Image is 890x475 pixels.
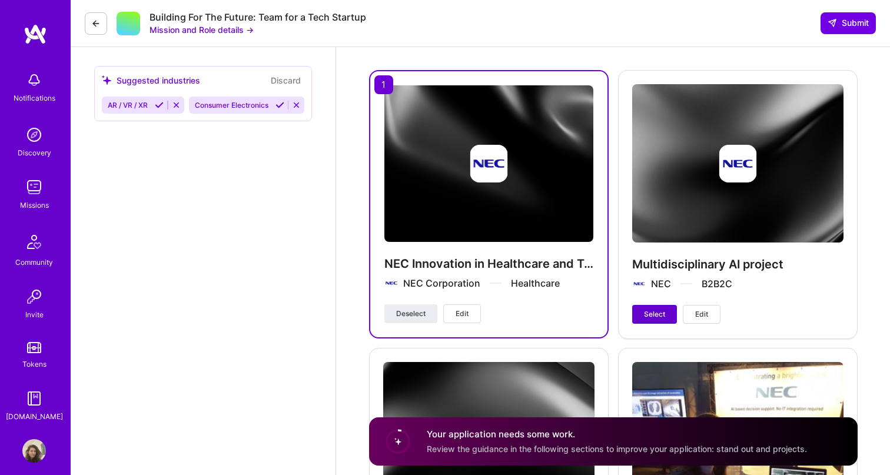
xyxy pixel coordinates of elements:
[267,74,304,87] button: Discard
[384,85,593,242] img: cover
[150,11,366,24] div: Building For The Future: Team for a Tech Startup
[6,410,63,423] div: [DOMAIN_NAME]
[683,305,720,324] button: Edit
[20,228,48,256] img: Community
[821,12,876,34] button: Submit
[384,256,593,271] h4: NEC Innovation in Healthcare and Traffic
[155,101,164,109] i: Accept
[27,342,41,353] img: tokens
[456,308,469,319] span: Edit
[396,308,426,319] span: Deselect
[828,17,869,29] span: Submit
[25,308,44,321] div: Invite
[22,387,46,410] img: guide book
[695,309,708,320] span: Edit
[172,101,181,109] i: Reject
[22,175,46,199] img: teamwork
[292,101,301,109] i: Reject
[14,92,55,104] div: Notifications
[384,304,437,323] button: Deselect
[24,24,47,45] img: logo
[18,147,51,159] div: Discovery
[828,18,837,28] i: icon SendLight
[102,74,200,87] div: Suggested industries
[275,101,284,109] i: Accept
[470,145,507,182] img: Company logo
[20,199,49,211] div: Missions
[403,277,560,290] div: NEC Corporation Healthcare
[22,68,46,92] img: bell
[150,24,254,36] button: Mission and Role details →
[384,276,398,290] img: Company logo
[102,75,112,85] i: icon SuggestedTeams
[490,283,502,284] img: divider
[443,304,481,323] button: Edit
[15,256,53,268] div: Community
[22,123,46,147] img: discovery
[427,428,807,440] h4: Your application needs some work.
[19,439,49,463] a: User Avatar
[195,101,268,109] span: Consumer Electronics
[108,101,148,109] span: AR / VR / XR
[22,439,46,463] img: User Avatar
[91,19,101,28] i: icon LeftArrowDark
[427,444,807,454] span: Review the guidance in the following sections to improve your application: stand out and projects.
[644,309,665,320] span: Select
[22,285,46,308] img: Invite
[632,305,677,324] button: Select
[22,358,47,370] div: Tokens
